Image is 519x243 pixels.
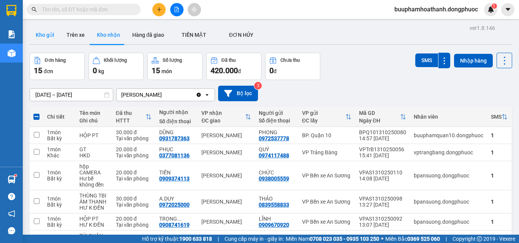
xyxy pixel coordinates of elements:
img: logo-vxr [6,5,16,16]
span: message [8,227,15,234]
span: 15 [152,66,160,75]
span: kg [98,68,104,74]
span: | [446,235,447,243]
div: 30.000 đ [116,129,152,135]
div: 0377081136 [159,152,190,158]
div: Tên món [79,110,108,116]
div: HỘP PT [79,132,108,138]
div: 20.000 đ [116,216,152,222]
div: bpansuong.dongphuoc [414,199,483,205]
button: caret-down [501,3,514,16]
div: 0974117488 [259,152,289,158]
strong: ĐỒNG PHƯỚC [60,4,104,11]
div: 1 [491,219,508,225]
img: icon-new-feature [487,6,494,13]
button: Kho gửi [30,26,60,44]
div: Đã thu [116,110,146,116]
div: Số điện thoại [259,118,294,124]
div: Hư bể không đền [79,176,108,188]
div: Số điện thoại [159,118,194,124]
span: Bến xe [GEOGRAPHIC_DATA] [60,12,102,22]
div: Tại văn phòng [116,135,152,141]
span: caret-down [505,6,511,13]
span: question-circle [8,193,15,200]
div: Tại văn phòng [116,222,152,228]
div: 30.000 đ [116,196,152,202]
div: VP nhận [201,110,245,116]
div: [PERSON_NAME] [201,199,251,205]
div: 1 món [47,216,72,222]
span: Miền Nam [286,235,379,243]
span: Cung cấp máy in - giấy in: [225,235,284,243]
span: [PERSON_NAME]: [2,49,73,53]
div: HƯ K ĐỀN [79,222,108,228]
div: BP. Quận 10 [302,132,351,138]
div: 20.000 đ [116,169,152,176]
div: HỘP PT [79,216,108,222]
svg: open [204,92,210,98]
div: [PERSON_NAME] [121,91,162,99]
div: vptrangbang.dongphuoc [414,149,483,155]
span: đơn [44,68,53,74]
div: SMS [491,114,502,120]
div: 0972537778 [259,135,289,141]
div: 0909374113 [159,176,190,182]
div: Người gửi [259,110,294,116]
span: ĐƠN HỦY [229,32,253,38]
div: HƯ K ĐỀN [79,205,108,211]
div: Bất kỳ [47,135,72,141]
div: bpansuong.dongphuoc [414,172,483,179]
span: 18:10:34 [DATE] [17,55,46,60]
div: ĐC giao [201,118,245,124]
div: Khác [47,152,72,158]
span: ----------------------------------------- [21,41,93,47]
div: Mã GD [359,110,400,116]
img: warehouse-icon [8,176,16,183]
div: 14:08 [DATE] [359,176,406,182]
div: 0908741619 [159,222,190,228]
span: 420.000 [210,66,238,75]
div: Ghi chú [79,118,108,124]
div: VP Bến xe An Sương [302,219,351,225]
sup: 1 [14,174,17,177]
button: Khối lượng0kg [89,53,144,80]
div: Ngày ĐH [359,118,400,124]
div: 1 [491,132,508,138]
img: solution-icon [8,30,16,38]
div: LĨNH [259,216,294,222]
span: Miền Bắc [385,235,440,243]
th: Toggle SortBy [487,107,511,127]
span: 0 [269,66,274,75]
div: VPAS1310250110 [359,169,406,176]
th: Toggle SortBy [198,107,255,127]
button: Số lượng15món [147,53,203,80]
div: 13:07 [DATE] [359,222,406,228]
div: 1 món [47,196,72,202]
svg: Clear value [196,92,202,98]
sup: 3 [254,82,262,89]
div: PHỤC [159,146,194,152]
span: Hỗ trợ kỹ thuật: [142,235,212,243]
span: TIỀN MẶT [182,32,206,38]
div: DŨNG [159,129,194,135]
div: Bất kỳ [47,202,72,208]
button: Chưa thu0đ [265,53,320,80]
sup: 1 [492,3,497,9]
button: Đơn hàng15đơn [30,53,85,80]
strong: 1900 633 818 [179,236,212,242]
span: plus [157,7,162,12]
button: Đã thu420.000đ [206,53,261,80]
span: món [161,68,172,74]
th: Toggle SortBy [298,107,355,127]
button: Bộ lọc [218,86,258,101]
div: Nhân viên [414,114,483,120]
button: Hàng đã giao [126,26,170,44]
div: VP Bến xe An Sương [302,172,351,179]
div: THẢO [259,196,294,202]
span: HT1310250063 [38,48,73,54]
button: Nhập hàng [454,54,493,67]
span: ⚪️ [381,237,383,240]
div: Bất kỳ [47,222,72,228]
span: In ngày: [2,55,46,60]
span: file-add [174,7,179,12]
